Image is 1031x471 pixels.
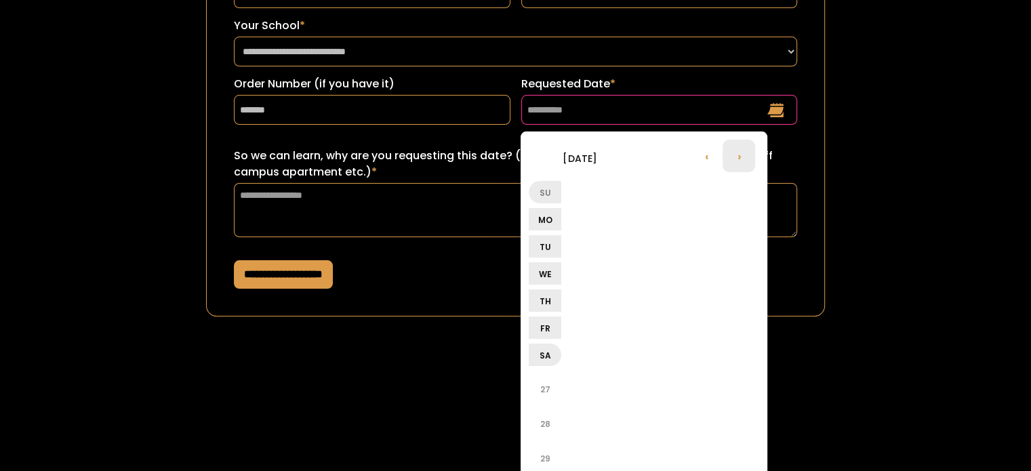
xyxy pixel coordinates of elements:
li: Sa [529,344,561,366]
label: Requested Date [521,76,797,92]
li: Mo [529,208,561,230]
label: Your School [234,18,797,34]
li: ‹ [690,140,723,172]
li: [DATE] [529,142,630,174]
li: Fr [529,316,561,339]
label: Order Number (if you have it) [234,76,510,92]
li: › [723,140,755,172]
li: Tu [529,235,561,258]
label: So we can learn, why are you requesting this date? (ex: sorority recruitment, lease turn over for... [234,148,797,180]
li: We [529,262,561,285]
li: Th [529,289,561,312]
li: 27 [529,373,561,405]
li: 28 [529,407,561,440]
li: Su [529,181,561,203]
